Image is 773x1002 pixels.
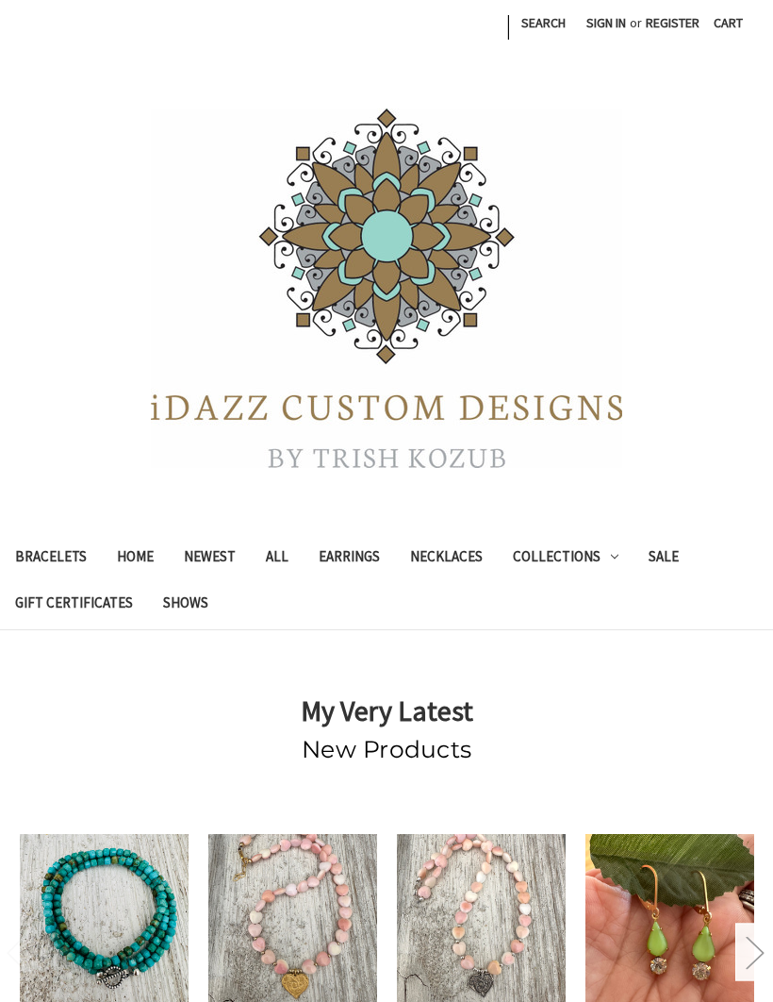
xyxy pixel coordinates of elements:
strong: My Very Latest [301,693,473,728]
a: Shows [148,582,223,628]
a: Home [102,536,169,582]
a: Sale [633,536,694,582]
a: Necklaces [395,536,498,582]
li: | [504,8,511,43]
a: Collections [498,536,633,582]
span: Cart [714,14,743,31]
span: or [628,13,644,33]
button: Next [735,924,773,981]
img: iDazz Custom Designs [151,109,622,468]
a: Earrings [304,536,395,582]
a: All [251,536,304,582]
a: Newest [169,536,251,582]
h2: New Products [20,732,753,768]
